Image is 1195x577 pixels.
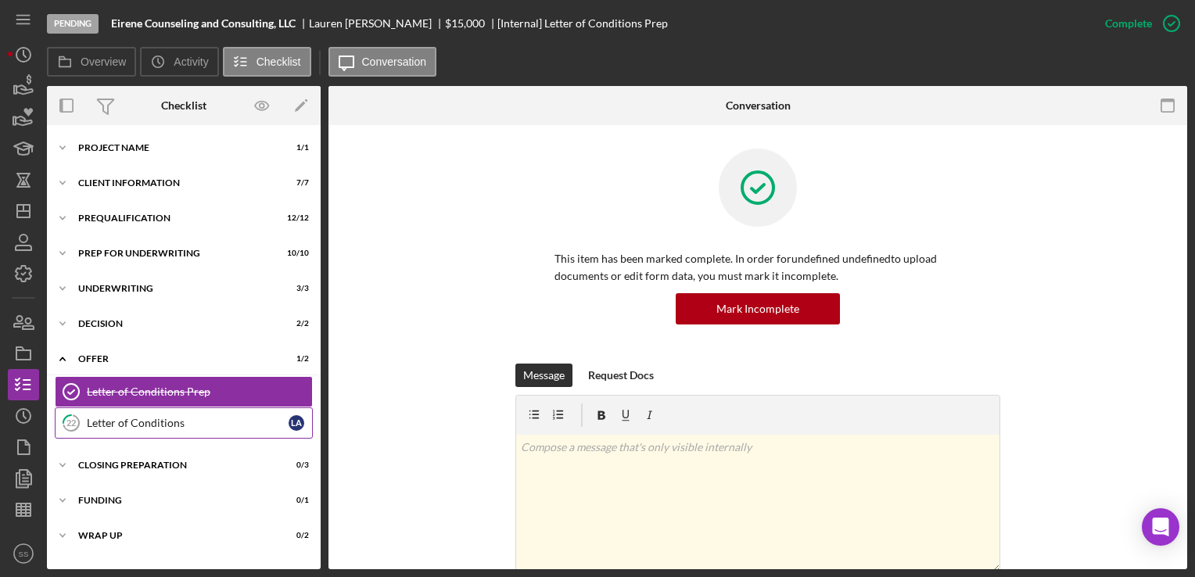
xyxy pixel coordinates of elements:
a: Letter of Conditions Prep [55,376,313,407]
div: Conversation [726,99,791,112]
button: Checklist [223,47,311,77]
div: Prequalification [78,213,270,223]
div: 10 / 10 [281,249,309,258]
button: Message [515,364,572,387]
div: Client Information [78,178,270,188]
div: [Internal] Letter of Conditions Prep [497,17,668,30]
div: Mark Incomplete [716,293,799,324]
label: Overview [81,56,126,68]
div: Prep for Underwriting [78,249,270,258]
div: Underwriting [78,284,270,293]
div: 0 / 2 [281,531,309,540]
a: 22Letter of ConditionsLA [55,407,313,439]
div: Request Docs [588,364,654,387]
div: 0 / 3 [281,461,309,470]
div: Message [523,364,565,387]
div: 7 / 7 [281,178,309,188]
div: 3 / 3 [281,284,309,293]
label: Checklist [257,56,301,68]
span: $15,000 [445,16,485,30]
button: Complete [1089,8,1187,39]
div: Closing Preparation [78,461,270,470]
div: Decision [78,319,270,328]
button: Mark Incomplete [676,293,840,324]
div: Wrap Up [78,531,270,540]
div: 0 / 1 [281,496,309,505]
button: Activity [140,47,218,77]
div: Letter of Conditions [87,417,289,429]
div: 1 / 1 [281,143,309,152]
div: Letter of Conditions Prep [87,385,312,398]
div: Funding [78,496,270,505]
button: Conversation [328,47,437,77]
div: L A [289,415,304,431]
tspan: 22 [66,418,76,428]
button: Request Docs [580,364,662,387]
label: Conversation [362,56,427,68]
div: Open Intercom Messenger [1142,508,1179,546]
div: 12 / 12 [281,213,309,223]
b: Eirene Counseling and Consulting, LLC [111,17,296,30]
div: Lauren [PERSON_NAME] [309,17,445,30]
p: This item has been marked complete. In order for undefined undefined to upload documents or edit ... [554,250,961,285]
div: Checklist [161,99,206,112]
label: Activity [174,56,208,68]
div: 1 / 2 [281,354,309,364]
button: Overview [47,47,136,77]
div: Pending [47,14,99,34]
div: Offer [78,354,270,364]
button: SS [8,538,39,569]
div: Complete [1105,8,1152,39]
div: Project Name [78,143,270,152]
div: 2 / 2 [281,319,309,328]
text: SS [19,550,29,558]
